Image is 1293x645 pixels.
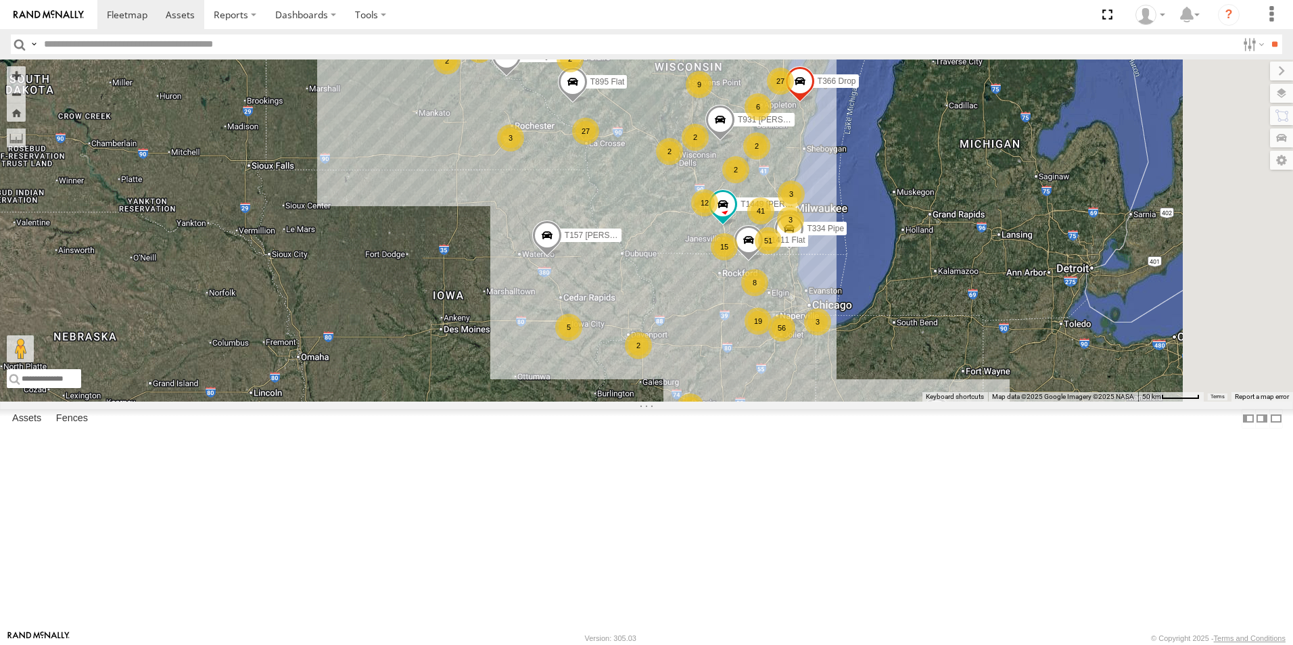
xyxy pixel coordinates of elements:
a: Report a map error [1235,393,1289,400]
span: T1411 Flat [766,235,805,245]
button: Map Scale: 50 km per 53 pixels [1138,392,1204,402]
div: 19 [745,308,772,335]
div: 56 [768,314,795,341]
label: Measure [7,128,26,147]
label: Search Filter Options [1238,34,1267,54]
div: 3 [804,308,831,335]
div: 15 [711,233,738,260]
i: ? [1218,4,1240,26]
div: 2 [656,138,683,165]
span: Map data ©2025 Google Imagery ©2025 NASA [992,393,1134,400]
span: 50 km [1142,393,1161,400]
div: 3 [497,124,524,151]
div: 2 [682,124,709,151]
div: Version: 305.03 [585,634,636,642]
div: 5 [555,314,582,341]
a: Terms [1210,394,1225,400]
div: 9 [686,71,713,98]
div: 2 [722,156,749,183]
button: Zoom in [7,66,26,85]
span: T366 Drop [818,76,856,86]
button: Keyboard shortcuts [926,392,984,402]
span: T931 [PERSON_NAME] Flat [738,115,841,124]
div: 8 [741,269,768,296]
a: Terms and Conditions [1214,634,1286,642]
button: Zoom out [7,85,26,103]
div: 12 [691,189,718,216]
button: Zoom Home [7,103,26,122]
label: Dock Summary Table to the Right [1255,409,1269,429]
div: 3 [777,206,804,233]
span: T157 [PERSON_NAME] Flat [565,231,668,241]
div: © Copyright 2025 - [1151,634,1286,642]
div: 27 [767,68,794,95]
button: Drag Pegman onto the map to open Street View [7,335,34,362]
div: 2 [743,133,770,160]
div: 2 [433,47,461,74]
div: 2 [677,393,704,421]
div: 2 [625,332,652,359]
span: T895 Flat [590,77,625,87]
a: Visit our Website [7,631,70,645]
label: Assets [5,409,48,428]
div: 51 [755,227,782,254]
label: Search Query [28,34,39,54]
div: Jay Hammerstrom [1131,5,1170,25]
label: Fences [49,409,95,428]
div: 3 [778,181,805,208]
span: T1449 [PERSON_NAME] Flat [740,199,848,209]
div: 27 [572,118,599,145]
span: T334 Pipe [807,224,844,234]
div: 2 [557,45,584,72]
label: Dock Summary Table to the Left [1242,409,1255,429]
img: rand-logo.svg [14,10,84,20]
label: Hide Summary Table [1269,409,1283,429]
div: 41 [747,197,774,224]
div: 6 [745,93,772,120]
label: Map Settings [1270,151,1293,170]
